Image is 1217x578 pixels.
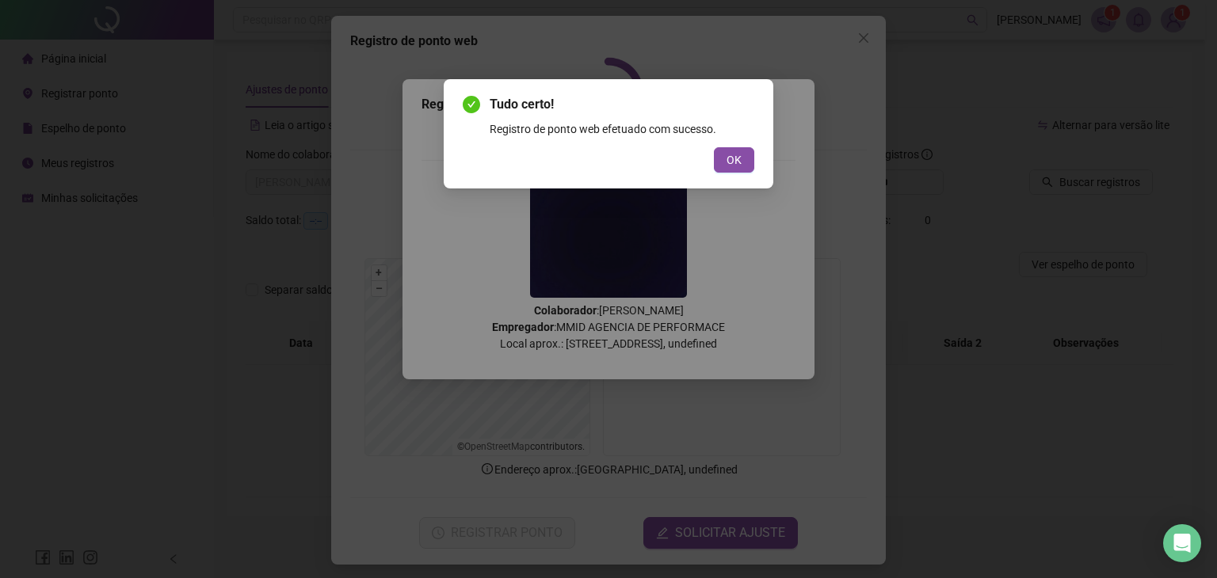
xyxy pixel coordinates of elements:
[714,147,754,173] button: OK
[490,120,754,138] div: Registro de ponto web efetuado com sucesso.
[1163,524,1201,562] div: Open Intercom Messenger
[490,95,754,114] span: Tudo certo!
[463,96,480,113] span: check-circle
[727,151,742,169] span: OK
